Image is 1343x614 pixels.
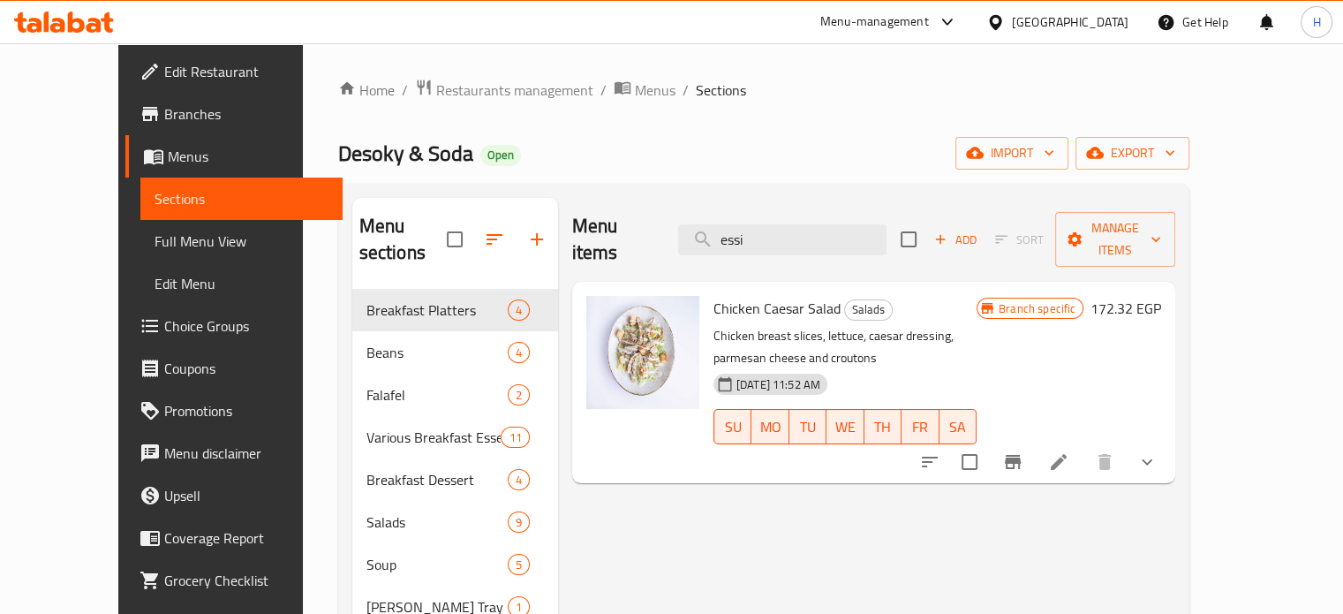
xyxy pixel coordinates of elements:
span: Breakfast Dessert [366,469,508,490]
button: WE [826,409,864,444]
span: 4 [509,345,529,361]
span: Restaurants management [436,80,593,101]
button: FR [902,409,939,444]
li: / [683,80,689,101]
span: export [1090,142,1175,164]
span: Coupons [164,358,328,379]
span: Breakfast Platters [366,299,508,321]
button: sort-choices [909,441,951,483]
span: Edit Menu [155,273,328,294]
button: delete [1083,441,1126,483]
button: Add [927,226,984,254]
p: Chicken breast slices, lettuce, caesar dressing, parmesan cheese and croutons [713,325,977,369]
button: export [1075,137,1189,170]
a: Coverage Report [125,517,343,559]
div: Salads [844,299,893,321]
a: Menu disclaimer [125,432,343,474]
div: Salads9 [352,501,558,543]
span: Menu disclaimer [164,443,328,464]
span: 4 [509,472,529,489]
a: Menus [125,135,343,178]
span: Grocery Checklist [164,570,328,591]
span: Salads [366,512,508,533]
input: search [678,224,887,255]
h2: Menu sections [359,213,447,266]
span: MO [758,414,781,440]
div: Various Breakfast Essentials Platters11 [352,416,558,459]
svg: Show Choices [1136,451,1158,473]
span: [DATE] 11:52 AM [729,376,827,393]
button: TH [864,409,902,444]
button: SA [939,409,977,444]
span: Edit Restaurant [164,61,328,82]
h2: Menu items [572,213,657,266]
button: SU [713,409,751,444]
button: TU [789,409,826,444]
span: Branch specific [992,300,1083,317]
div: Breakfast Dessert4 [352,459,558,501]
span: Chicken Caesar Salad [713,295,841,322]
div: items [508,554,530,575]
div: [GEOGRAPHIC_DATA] [1012,12,1128,32]
span: SA [947,414,970,440]
a: Sections [140,178,343,220]
div: Breakfast Platters4 [352,289,558,331]
a: Edit menu item [1048,451,1069,473]
div: Soup [366,554,508,575]
span: Coverage Report [164,527,328,549]
span: Sections [696,80,746,101]
span: Select section [890,221,927,258]
span: Sort sections [473,218,516,261]
a: Menus [614,79,675,102]
span: FR [909,414,932,440]
span: Various Breakfast Essentials Platters [366,427,502,448]
a: Upsell [125,474,343,517]
span: 9 [509,514,529,531]
a: Restaurants management [415,79,593,102]
span: import [970,142,1054,164]
a: Choice Groups [125,305,343,347]
span: SU [721,414,744,440]
span: 11 [502,429,528,446]
div: Falafel2 [352,374,558,416]
span: Add [932,230,979,250]
div: items [508,512,530,533]
button: Branch-specific-item [992,441,1034,483]
span: Select section first [984,226,1055,254]
span: Sections [155,188,328,209]
span: TH [871,414,894,440]
span: Menus [168,146,328,167]
a: Grocery Checklist [125,559,343,602]
img: Chicken Caesar Salad [586,296,699,409]
nav: breadcrumb [338,79,1190,102]
a: Coupons [125,347,343,390]
span: WE [834,414,856,440]
span: Salads [845,299,892,320]
a: Full Menu View [140,220,343,262]
span: Menus [635,80,675,101]
div: Open [480,145,521,166]
span: Beans [366,342,508,363]
div: items [501,427,529,448]
div: items [508,299,530,321]
a: Promotions [125,390,343,432]
button: import [955,137,1068,170]
span: 2 [509,387,529,404]
span: Falafel [366,384,508,406]
span: Add item [927,226,984,254]
span: Full Menu View [155,231,328,252]
span: Open [480,148,521,163]
div: Beans4 [352,331,558,374]
button: Manage items [1055,212,1175,267]
span: 4 [509,302,529,319]
span: Select to update [951,443,988,481]
div: Soup5 [352,543,558,586]
span: Manage items [1069,217,1161,262]
span: Promotions [164,400,328,421]
div: items [508,384,530,406]
button: Add section [516,218,558,261]
span: TU [796,414,819,440]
